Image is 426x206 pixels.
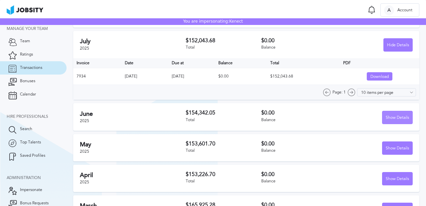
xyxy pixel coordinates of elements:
th: PDF [340,58,419,68]
th: Due at [168,58,215,68]
h3: $152,043.68 [186,38,262,44]
h3: $154,342.05 [186,110,262,116]
span: Transactions [20,66,42,70]
span: 2025 [80,180,89,184]
th: Invoice [73,58,121,68]
button: Show Details [382,141,413,155]
span: 2025 [80,46,89,51]
h2: May [80,141,186,148]
th: Date [121,58,168,68]
span: Bonuses [20,79,35,84]
td: [DATE] [168,68,215,85]
div: Balance [261,148,337,153]
button: Download [367,72,392,81]
td: $152,043.68 [267,68,340,85]
div: A [384,5,394,15]
h3: $0.00 [261,38,337,44]
div: Administration [7,176,67,180]
div: Download [367,73,392,81]
span: 2025 [80,149,89,154]
button: AAccount [380,3,419,17]
span: Impersonate [20,188,42,192]
span: 2025 [80,118,89,123]
span: Account [394,8,416,13]
div: Show Details [382,172,412,186]
td: [DATE] [121,68,168,85]
div: Hire Professionals [7,114,67,119]
span: Top Talents [20,140,41,145]
div: Manage your team [7,27,67,31]
span: Ratings [20,52,33,57]
div: Balance [261,118,337,122]
span: Page: 1 [332,90,346,95]
td: $0.00 [215,68,267,85]
h3: $153,226.70 [186,171,262,177]
div: Total [186,179,262,184]
span: Calendar [20,92,36,97]
span: Saved Profiles [20,153,45,158]
td: 7934 [73,68,121,85]
h3: $0.00 [261,141,337,147]
img: ab4bad089aa723f57921c736e9817d99.png [7,5,43,15]
button: Show Details [382,172,413,185]
h2: June [80,110,186,117]
span: Bonus Requests [20,201,49,206]
th: Balance [215,58,267,68]
div: Hide Details [384,39,412,52]
div: Show Details [382,142,412,155]
span: Search [20,127,32,131]
span: Team [20,39,30,44]
div: Balance [261,179,337,184]
div: Balance [261,45,337,50]
th: Total [267,58,340,68]
h3: $0.00 [261,171,337,177]
h2: April [80,172,186,179]
button: Hide Details [383,38,413,52]
div: Total [186,45,262,50]
button: Show Details [382,111,413,124]
h3: $153,601.70 [186,141,262,147]
h2: July [80,38,186,45]
div: Total [186,118,262,122]
h3: $0.00 [261,110,337,116]
div: Total [186,148,262,153]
